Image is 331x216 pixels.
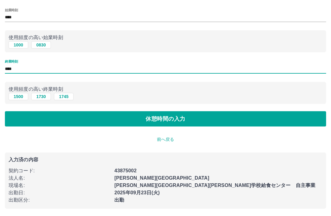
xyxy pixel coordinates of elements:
button: 1000 [9,41,28,49]
p: 出勤日 : [9,189,111,196]
p: 法人名 : [9,174,111,182]
p: 現場名 : [9,182,111,189]
b: [PERSON_NAME][GEOGRAPHIC_DATA] [114,175,209,181]
p: 契約コード : [9,167,111,174]
p: 出勤区分 : [9,196,111,204]
b: 2025年09月23日(火) [114,190,160,195]
button: 1500 [9,93,28,100]
b: 出勤 [114,197,124,203]
button: 1730 [31,93,51,100]
button: 休憩時間の入力 [5,111,326,126]
label: 始業時刻 [5,8,18,12]
b: [PERSON_NAME][GEOGRAPHIC_DATA][PERSON_NAME]学校給食センター 自主事業 [114,183,315,188]
button: 1745 [54,93,74,100]
label: 終業時刻 [5,59,18,64]
b: 43875002 [114,168,136,173]
button: 0830 [31,41,51,49]
p: 前へ戻る [5,136,326,143]
p: 使用頻度の高い終業時刻 [9,86,322,93]
p: 使用頻度の高い始業時刻 [9,34,322,41]
p: 入力済の内容 [9,157,322,162]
